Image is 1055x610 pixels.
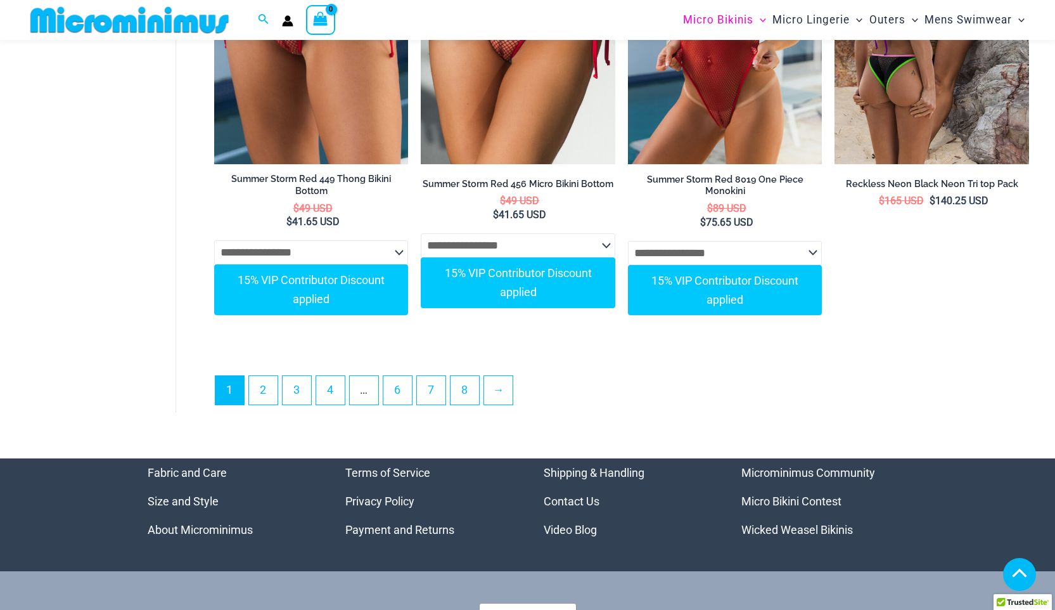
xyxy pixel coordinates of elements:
[866,4,921,36] a: OutersMenu ToggleMenu Toggle
[544,466,644,479] a: Shipping & Handling
[306,5,335,34] a: View Shopping Cart, empty
[683,4,753,36] span: Micro Bikinis
[930,195,935,207] span: $
[286,216,340,228] bdi: 41.65 USD
[628,174,822,202] a: Summer Storm Red 8019 One Piece Monokini
[148,458,314,544] nav: Menu
[421,178,615,190] h2: Summer Storm Red 456 Micro Bikini Bottom
[678,2,1030,38] nav: Site Navigation
[148,495,219,508] a: Size and Style
[707,202,746,214] bdi: 89 USD
[345,458,512,544] aside: Footer Widget 2
[427,264,609,301] div: 15% VIP Contributor Discount applied
[345,495,414,508] a: Privacy Policy
[293,202,333,214] bdi: 49 USD
[544,458,710,544] aside: Footer Widget 3
[283,376,311,405] a: Page 3
[628,174,822,197] h2: Summer Storm Red 8019 One Piece Monokini
[282,15,293,27] a: Account icon link
[707,202,713,214] span: $
[148,458,314,544] aside: Footer Widget 1
[383,376,412,405] a: Page 6
[451,376,479,405] a: Page 8
[741,466,875,479] a: Microminimus Community
[421,178,615,195] a: Summer Storm Red 456 Micro Bikini Bottom
[905,4,918,36] span: Menu Toggle
[484,376,513,405] a: →
[741,523,853,536] a: Wicked Weasel Bikinis
[834,178,1029,190] h2: Reckless Neon Black Neon Tri top Pack
[493,209,546,221] bdi: 41.65 USD
[500,195,539,207] bdi: 49 USD
[293,202,299,214] span: $
[249,376,278,405] a: Page 2
[741,458,908,544] aside: Footer Widget 4
[741,458,908,544] nav: Menu
[879,195,924,207] bdi: 165 USD
[753,4,766,36] span: Menu Toggle
[544,495,599,508] a: Contact Us
[921,4,1028,36] a: Mens SwimwearMenu ToggleMenu Toggle
[417,376,445,405] a: Page 7
[500,195,506,207] span: $
[869,4,905,36] span: Outers
[148,523,253,536] a: About Microminimus
[544,458,710,544] nav: Menu
[493,209,499,221] span: $
[345,458,512,544] nav: Menu
[215,376,244,405] span: Page 1
[258,12,269,28] a: Search icon link
[214,173,409,197] h2: Summer Storm Red 449 Thong Bikini Bottom
[148,466,227,479] a: Fabric and Care
[25,6,234,34] img: MM SHOP LOGO FLAT
[214,375,1029,412] nav: Product Pagination
[345,523,454,536] a: Payment and Returns
[214,173,409,202] a: Summer Storm Red 449 Thong Bikini Bottom
[700,216,706,228] span: $
[850,4,862,36] span: Menu Toggle
[221,271,402,308] div: 15% VIP Contributor Discount applied
[316,376,345,405] a: Page 4
[286,216,292,228] span: $
[680,4,769,36] a: Micro BikinisMenu ToggleMenu Toggle
[772,4,850,36] span: Micro Lingerie
[634,271,816,309] div: 15% VIP Contributor Discount applied
[700,216,753,228] bdi: 75.65 USD
[834,178,1029,195] a: Reckless Neon Black Neon Tri top Pack
[741,495,841,508] a: Micro Bikini Contest
[1012,4,1025,36] span: Menu Toggle
[544,523,597,536] a: Video Blog
[769,4,866,36] a: Micro LingerieMenu ToggleMenu Toggle
[879,195,885,207] span: $
[345,466,430,479] a: Terms of Service
[350,376,378,405] span: …
[924,4,1012,36] span: Mens Swimwear
[930,195,988,207] bdi: 140.25 USD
